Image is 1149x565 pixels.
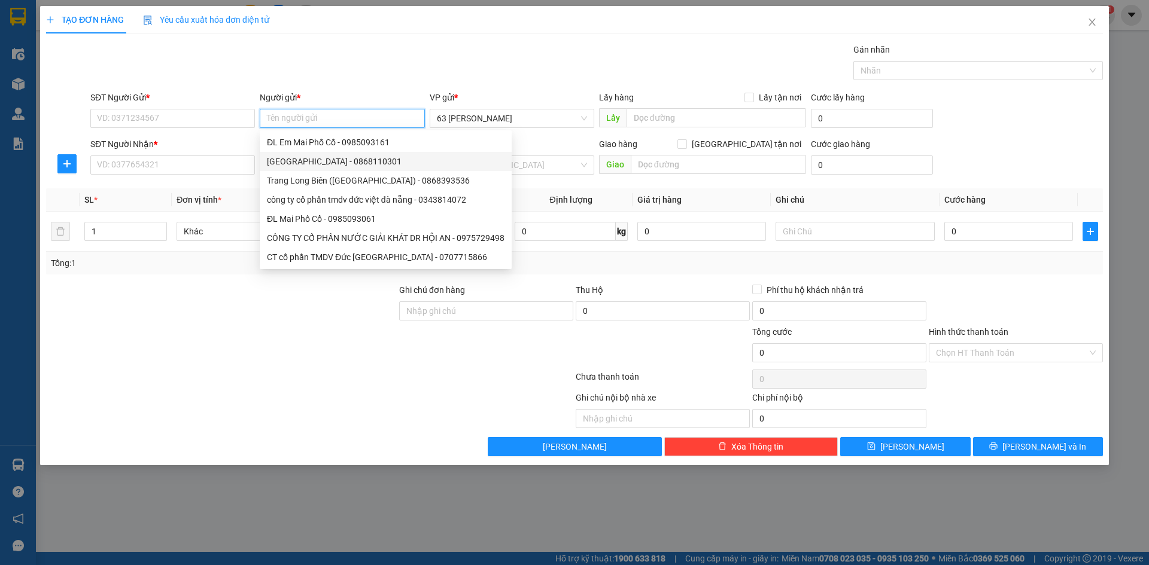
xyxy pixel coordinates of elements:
div: [GEOGRAPHIC_DATA] - 0868110301 [267,155,504,168]
span: [PERSON_NAME] [880,440,944,453]
span: TẠO ĐƠN HÀNG [46,15,124,25]
span: Giao [599,155,631,174]
button: plus [1083,222,1098,241]
div: SĐT Người Gửi [90,91,255,104]
span: Giao hàng [599,139,637,149]
div: CÔNG TY CỔ PHẦN NƯỚC GIẢI KHÁT DR HỘI AN - 0975729498 [260,228,512,248]
input: 0 [637,222,766,241]
span: Định lượng [550,195,592,204]
span: [GEOGRAPHIC_DATA] tận nơi [687,138,806,151]
button: plus [57,154,77,173]
span: Increase Value [153,222,166,231]
div: VP gửi [430,91,594,104]
img: icon [143,16,153,25]
span: Yêu cầu xuất hóa đơn điện tử [143,15,269,25]
div: Ghi chú nội bộ nhà xe [576,391,750,409]
button: save[PERSON_NAME] [840,437,970,456]
span: plus [1083,227,1098,236]
span: Cước hàng [944,195,986,204]
label: Hình thức thanh toán [929,327,1008,337]
div: ĐL Em Mai Phố Cổ - 0985093161 [260,133,512,152]
span: Lấy tận nơi [754,91,806,104]
div: ĐL Mai Phố Cổ - 0985093061 [260,209,512,228]
button: delete [51,222,70,241]
button: deleteXóa Thông tin [664,437,838,456]
span: close [1087,17,1097,27]
div: CÔNG TY CỔ PHẦN NƯỚC GIẢI KHÁT DR HỘI AN - 0975729498 [267,231,504,245]
div: CT cổ phần TMDV Đức Việt Đà Nẵng - 0707715866 [260,248,512,267]
div: SĐT Người Nhận [90,138,255,151]
span: kg [616,222,628,241]
input: Dọc đường [627,108,806,127]
label: Gán nhãn [853,45,890,54]
span: Phí thu hộ khách nhận trả [762,283,868,297]
div: ĐL Mai Phố Cổ - 0985093061 [267,212,504,225]
div: Trang Long Biên (Bách Cổ Linh) - 0868393536 [260,171,512,190]
div: Người gửi [260,91,424,104]
button: Close [1075,6,1109,39]
button: [PERSON_NAME] [488,437,662,456]
label: Cước giao hàng [811,139,870,149]
input: Nhập ghi chú [576,409,750,428]
span: Xóa Thông tin [731,440,783,453]
div: công ty cổ phần tmdv đức việt đà nẵng - 0343814072 [260,190,512,209]
div: công ty cổ phần tmdv đức việt đà nẵng - 0343814072 [267,193,504,206]
div: ĐL Em Mai Phố Cổ - 0985093161 [267,136,504,149]
div: CT cổ phần TMDV Đức [GEOGRAPHIC_DATA] - 0707715866 [267,251,504,264]
label: Ghi chú đơn hàng [399,285,465,295]
span: Lấy [599,108,627,127]
span: Giá trị hàng [637,195,682,204]
th: Ghi chú [771,188,940,212]
span: plus [58,159,76,169]
span: Lấy hàng [599,93,634,102]
span: save [867,442,876,451]
span: [PERSON_NAME] [543,440,607,453]
span: Decrease Value [153,231,166,240]
input: Ghi Chú [776,222,935,241]
span: down [157,233,164,240]
span: Đơn vị tính [177,195,221,204]
label: Cước lấy hàng [811,93,865,102]
span: Thu Hộ [576,285,603,295]
div: Chi phí nội bộ [752,391,926,409]
div: Tổng: 1 [51,256,443,270]
div: Chưa thanh toán [574,370,751,391]
input: Cước lấy hàng [811,109,933,128]
span: SL [84,195,94,204]
div: Trang Long Biên ([GEOGRAPHIC_DATA]) - 0868393536 [267,174,504,187]
span: 63 Phan Đình Phùng [437,109,587,127]
span: delete [718,442,727,451]
input: Cước giao hàng [811,155,933,175]
span: printer [989,442,998,451]
input: Ghi chú đơn hàng [399,301,573,320]
span: up [157,224,164,231]
input: Dọc đường [631,155,806,174]
span: Tổng cước [752,327,792,337]
span: plus [46,16,54,24]
button: printer[PERSON_NAME] và In [973,437,1103,456]
span: Khác [184,222,329,240]
span: [PERSON_NAME] và In [1002,440,1086,453]
div: Bách Cổ Linh Long Biên - 0868110301 [260,152,512,171]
